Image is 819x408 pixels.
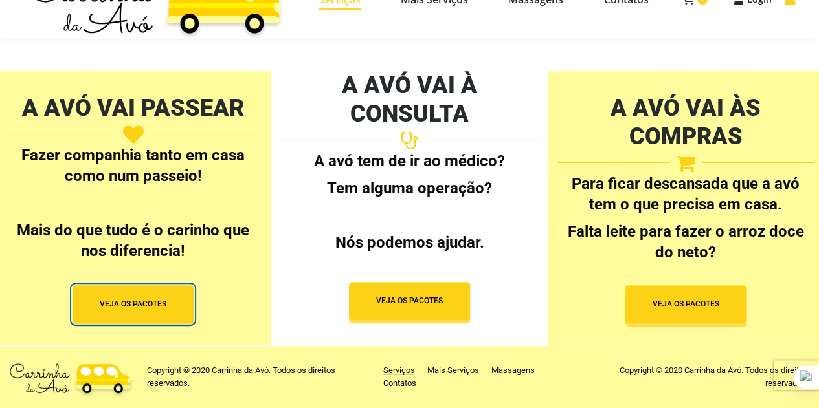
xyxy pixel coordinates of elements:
[73,284,194,322] a: VEJA OS PACOTES
[281,71,538,128] h2: A AVÓ VAI À CONSULTA
[557,94,814,151] h2: A AVÓ VAI ÀS COMPRAS
[349,282,470,320] button: VEJA OS PACOTES
[5,220,262,261] p: Mais do que tudo é o carinho que nos diferencia!
[73,285,194,323] button: VEJA OS PACOTES
[427,364,479,377] a: Mais Serviços
[585,364,808,390] p: Copyright © 2020 Carrinha da Avó. Todos os direitos reservados.
[147,364,370,390] div: Copyright © 2020 Carrinha da Avó. Todos os direitos reservados.
[557,221,814,263] p: Falta leite para fazer o arroz doce do neto?
[5,357,134,398] img: Carrinha da Avó
[281,178,538,199] p: Tem alguma operação?
[281,232,538,253] p: Nós podemos ajudar.
[491,364,535,377] a: Massagens
[5,94,262,122] h2: A AVÓ VAI PASSEAR
[625,285,746,323] button: VEJA OS PACOTES
[653,299,719,310] span: VEJA OS PACOTES
[557,173,814,263] div: Para ficar descansada que a avó tem o que precisa em casa.
[5,145,262,261] div: Fazer companhia tanto em casa como num passeio!
[376,295,443,306] span: VEJA OS PACOTES
[383,377,416,390] a: Contatos
[281,151,538,253] div: A avó tem de ir ao médico?
[383,364,415,377] a: Serviços
[100,299,166,310] span: VEJA OS PACOTES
